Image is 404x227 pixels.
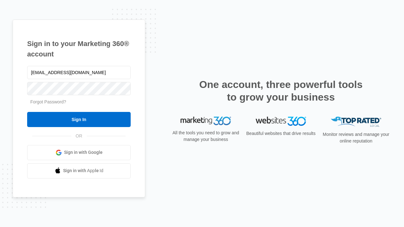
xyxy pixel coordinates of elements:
[181,117,231,125] img: Marketing 360
[246,130,316,137] p: Beautiful websites that drive results
[170,130,241,143] p: All the tools you need to grow and manage your business
[27,38,131,59] h1: Sign in to your Marketing 360® account
[27,145,131,160] a: Sign in with Google
[71,133,87,139] span: OR
[30,99,66,104] a: Forgot Password?
[331,117,381,127] img: Top Rated Local
[63,167,104,174] span: Sign in with Apple Id
[27,112,131,127] input: Sign In
[321,131,391,144] p: Monitor reviews and manage your online reputation
[256,117,306,126] img: Websites 360
[27,66,131,79] input: Email
[64,149,103,156] span: Sign in with Google
[197,78,365,103] h2: One account, three powerful tools to grow your business
[27,163,131,178] a: Sign in with Apple Id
